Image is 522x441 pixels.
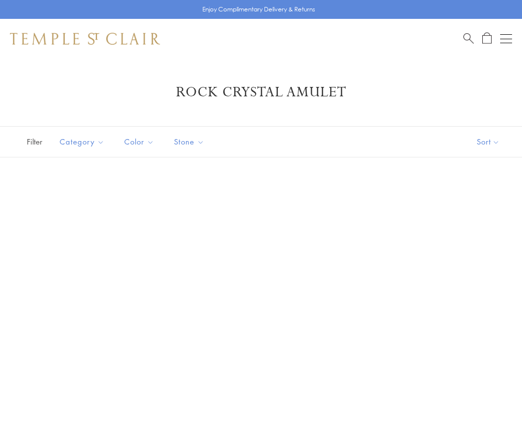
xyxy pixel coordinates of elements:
[55,136,112,148] span: Category
[119,136,162,148] span: Color
[482,32,492,45] a: Open Shopping Bag
[25,83,497,101] h1: Rock Crystal Amulet
[52,131,112,153] button: Category
[117,131,162,153] button: Color
[169,136,212,148] span: Stone
[454,127,522,157] button: Show sort by
[167,131,212,153] button: Stone
[500,33,512,45] button: Open navigation
[202,4,315,14] p: Enjoy Complimentary Delivery & Returns
[10,33,160,45] img: Temple St. Clair
[463,32,474,45] a: Search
